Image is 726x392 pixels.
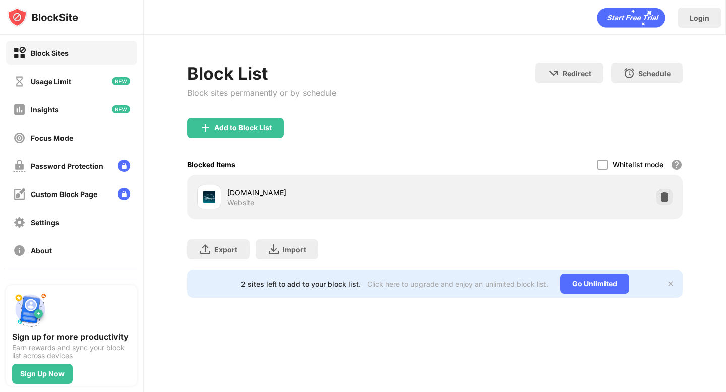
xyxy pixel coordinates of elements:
[31,49,69,57] div: Block Sites
[638,69,671,78] div: Schedule
[283,245,306,254] div: Import
[20,370,65,378] div: Sign Up Now
[187,63,336,84] div: Block List
[7,7,78,27] img: logo-blocksite.svg
[667,280,675,288] img: x-button.svg
[13,216,26,229] img: settings-off.svg
[31,218,59,227] div: Settings
[31,134,73,142] div: Focus Mode
[118,160,130,172] img: lock-menu.svg
[13,75,26,88] img: time-usage-off.svg
[112,105,130,113] img: new-icon.svg
[241,280,361,288] div: 2 sites left to add to your block list.
[12,344,131,360] div: Earn rewards and sync your block list across devices
[13,188,26,201] img: customize-block-page-off.svg
[367,280,548,288] div: Click here to upgrade and enjoy an unlimited block list.
[13,103,26,116] img: insights-off.svg
[31,190,97,199] div: Custom Block Page
[214,124,272,132] div: Add to Block List
[560,274,629,294] div: Go Unlimited
[187,160,235,169] div: Blocked Items
[118,188,130,200] img: lock-menu.svg
[613,160,663,169] div: Whitelist mode
[227,187,435,198] div: [DOMAIN_NAME]
[31,77,71,86] div: Usage Limit
[13,160,26,172] img: password-protection-off.svg
[12,332,131,342] div: Sign up for more productivity
[597,8,665,28] div: animation
[31,246,52,255] div: About
[31,162,103,170] div: Password Protection
[12,291,48,328] img: push-signup.svg
[13,132,26,144] img: focus-off.svg
[563,69,591,78] div: Redirect
[13,244,26,257] img: about-off.svg
[187,88,336,98] div: Block sites permanently or by schedule
[31,105,59,114] div: Insights
[690,14,709,22] div: Login
[214,245,237,254] div: Export
[112,77,130,85] img: new-icon.svg
[227,198,254,207] div: Website
[203,191,215,203] img: favicons
[13,47,26,59] img: block-on.svg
